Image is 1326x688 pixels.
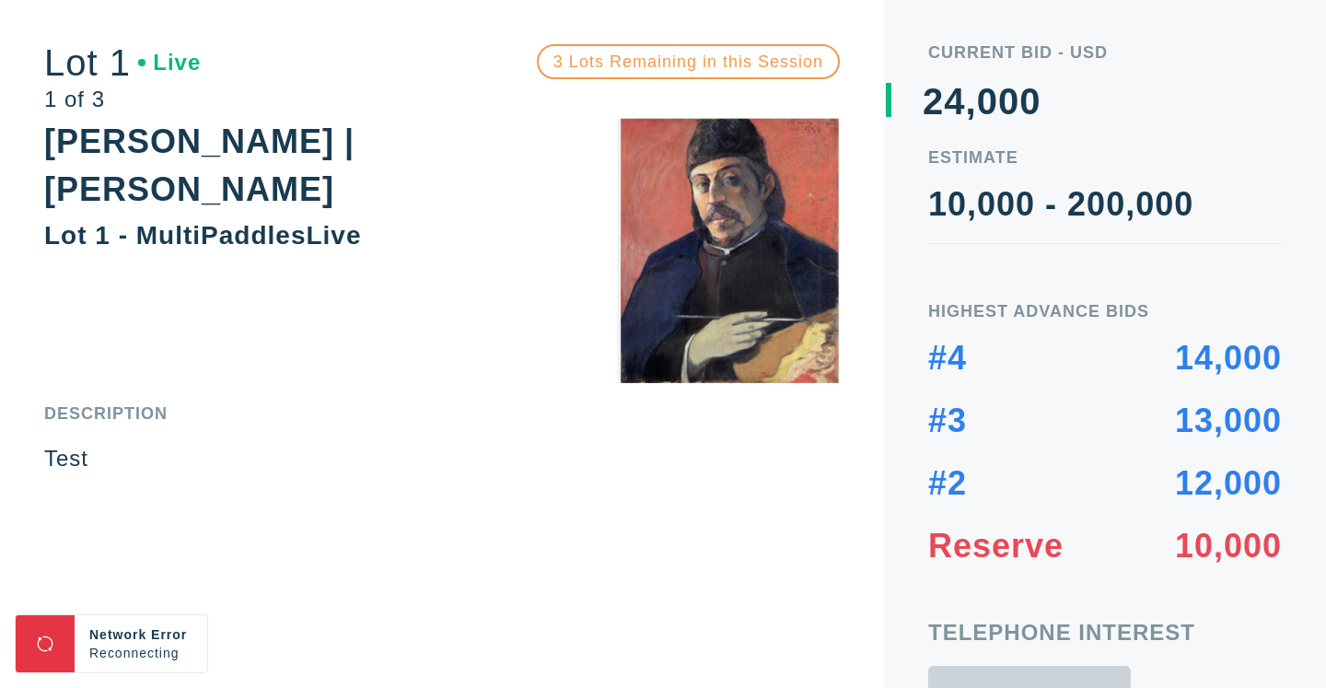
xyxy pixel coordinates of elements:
[966,83,977,451] div: ,
[928,303,1282,320] div: Highest Advance Bids
[923,83,944,120] div: 2
[928,44,1282,61] div: Current Bid - USD
[44,44,201,81] div: Lot 1
[44,122,355,208] div: [PERSON_NAME] | [PERSON_NAME]
[928,342,967,375] div: #4
[928,404,967,437] div: #3
[1175,404,1282,437] div: 13,000
[44,88,201,111] div: 1 of 3
[1175,530,1282,563] div: 10,000
[44,405,840,422] div: Description
[138,52,201,74] div: Live
[998,83,1019,120] div: 0
[1019,83,1041,120] div: 0
[928,530,1064,563] div: Reserve
[1175,467,1282,500] div: 12,000
[928,188,1282,221] div: 10,000 - 200,000
[44,444,840,473] p: Test
[44,221,361,250] div: Lot 1 - MultiPaddlesLive
[944,83,965,120] div: 4
[537,44,840,79] div: 3 Lots Remaining in this Session
[928,622,1282,644] div: Telephone Interest
[928,467,967,500] div: #2
[928,149,1282,166] div: Estimate
[1175,342,1282,375] div: 14,000
[89,644,192,662] div: Reconnecting
[977,83,998,120] div: 0
[89,625,192,644] div: Network Error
